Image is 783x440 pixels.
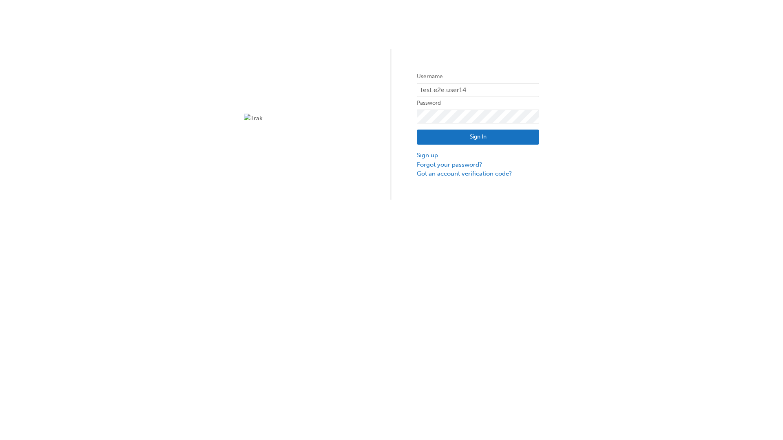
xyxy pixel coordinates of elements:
[417,72,539,81] label: Username
[417,169,539,178] a: Got an account verification code?
[244,114,366,123] img: Trak
[417,160,539,169] a: Forgot your password?
[417,151,539,160] a: Sign up
[417,98,539,108] label: Password
[417,130,539,145] button: Sign In
[417,83,539,97] input: Username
